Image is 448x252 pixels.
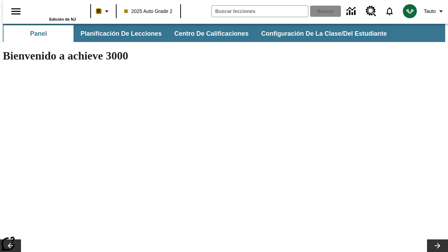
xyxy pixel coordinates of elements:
button: Panel [3,25,73,42]
button: Centro de calificaciones [169,25,254,42]
a: Centro de recursos, Se abrirá en una pestaña nueva. [362,2,380,21]
input: Buscar campo [212,6,308,17]
button: Abrir el menú lateral [6,1,26,22]
div: Subbarra de navegación [3,24,445,42]
a: Portada [30,3,76,17]
span: B [97,7,100,15]
span: Edición de NJ [49,17,76,21]
span: Centro de calificaciones [174,30,248,38]
span: 2025 Auto Grade 2 [124,8,173,15]
button: Configuración de la clase/del estudiante [255,25,392,42]
div: Portada [30,2,76,21]
button: Carrusel de lecciones, seguir [427,239,448,252]
div: Subbarra de navegación [3,25,393,42]
span: Panel [30,30,47,38]
button: Escoja un nuevo avatar [399,2,421,20]
span: Configuración de la clase/del estudiante [261,30,387,38]
button: Boost El color de la clase es anaranjado claro. Cambiar el color de la clase. [93,5,114,17]
button: Perfil/Configuración [421,5,448,17]
a: Centro de información [342,2,362,21]
span: Tauto [424,8,436,15]
img: avatar image [403,4,417,18]
button: Planificación de lecciones [75,25,167,42]
h1: Bienvenido a achieve 3000 [3,49,305,62]
a: Notificaciones [380,2,399,20]
span: Planificación de lecciones [80,30,162,38]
